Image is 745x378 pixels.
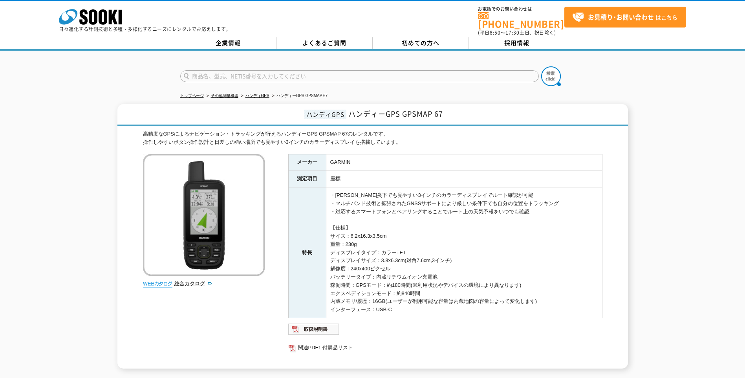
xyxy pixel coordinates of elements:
th: 測定項目 [288,171,326,187]
img: 取扱説明書 [288,323,340,336]
a: 採用情報 [469,37,565,49]
a: 関連PDF1 付属品リスト [288,343,602,353]
a: お見積り･お問い合わせはこちら [564,7,686,28]
a: その他測量機器 [211,94,238,98]
a: 総合カタログ [174,281,213,286]
img: webカタログ [143,280,172,288]
img: ハンディーGPS GPSMAP 67 [143,154,265,276]
span: ハンディーGPS GPSMAP 67 [348,108,443,119]
span: ハンディGPS [304,110,346,119]
strong: お見積り･お問い合わせ [588,12,654,22]
span: 8:50 [490,29,501,36]
span: お電話でのお問い合わせは [478,7,564,11]
a: 取扱説明書 [288,328,340,334]
a: 初めての方へ [373,37,469,49]
th: 特長 [288,187,326,318]
td: GARMIN [326,154,602,171]
span: 初めての方へ [402,39,439,47]
a: よくあるご質問 [276,37,373,49]
div: 高精度なGPSによるナビゲーション・トラッキングが行えるハンディーGPS GPSMAP 67のレンタルです。 操作しやすいボタン操作設計と日差しの強い場所でも見やすい3インチのカラーディスプレイ... [143,130,602,147]
a: [PHONE_NUMBER] [478,12,564,28]
li: ハンディーGPS GPSMAP 67 [271,92,328,100]
span: はこちら [572,11,677,23]
th: メーカー [288,154,326,171]
span: 17:30 [505,29,520,36]
p: 日々進化する計測技術と多種・多様化するニーズにレンタルでお応えします。 [59,27,231,31]
a: トップページ [180,94,204,98]
a: 企業情報 [180,37,276,49]
span: (平日 ～ 土日、祝日除く) [478,29,556,36]
img: btn_search.png [541,66,561,86]
td: ・[PERSON_NAME]炎下でも見やすい3インチのカラーディスプレイでルート確認が可能 ・マルチバンド技術と拡張されたGNSSサポートにより厳しい条件下でも自分の位置をトラッキング ・対応す... [326,187,602,318]
td: 座標 [326,171,602,187]
input: 商品名、型式、NETIS番号を入力してください [180,70,539,82]
a: ハンディGPS [245,94,269,98]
